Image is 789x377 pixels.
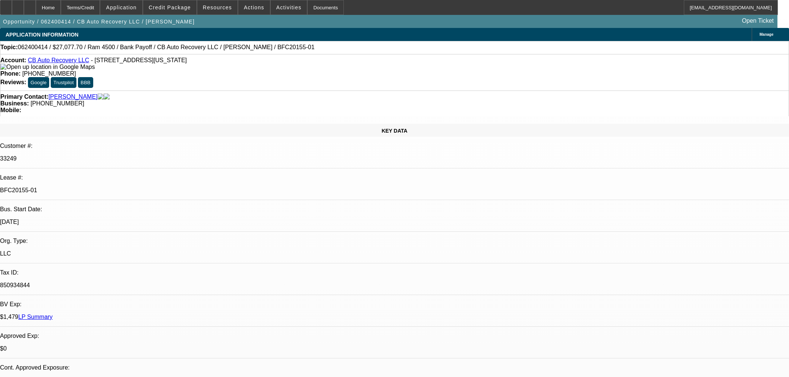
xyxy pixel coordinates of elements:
span: APPLICATION INFORMATION [6,32,78,38]
button: Google [28,77,49,88]
span: KEY DATA [381,128,407,134]
strong: Phone: [0,70,21,77]
span: Application [106,4,136,10]
span: 062400414 / $27,077.70 / Ram 4500 / Bank Payoff / CB Auto Recovery LLC / [PERSON_NAME] / BFC20155-01 [18,44,315,51]
span: Credit Package [149,4,191,10]
span: Actions [244,4,264,10]
a: View Google Maps [0,64,95,70]
button: Trustpilot [51,77,76,88]
span: [PHONE_NUMBER] [22,70,76,77]
img: facebook-icon.png [98,94,104,100]
img: linkedin-icon.png [104,94,110,100]
img: Open up location in Google Maps [0,64,95,70]
button: BBB [78,77,93,88]
span: Manage [760,32,773,37]
a: LP Summary [18,314,53,320]
strong: Business: [0,100,29,107]
a: CB Auto Recovery LLC [28,57,89,63]
strong: Primary Contact: [0,94,48,100]
span: Resources [203,4,232,10]
span: Activities [276,4,302,10]
span: Opportunity / 062400414 / CB Auto Recovery LLC / [PERSON_NAME] [3,19,195,25]
strong: Topic: [0,44,18,51]
button: Actions [238,0,270,15]
strong: Reviews: [0,79,26,85]
a: [PERSON_NAME] [48,94,98,100]
a: Open Ticket [739,15,777,27]
span: [PHONE_NUMBER] [31,100,84,107]
span: - [STREET_ADDRESS][US_STATE] [91,57,187,63]
button: Resources [197,0,238,15]
strong: Mobile: [0,107,21,113]
button: Application [100,0,142,15]
button: Credit Package [143,0,197,15]
strong: Account: [0,57,26,63]
button: Activities [271,0,307,15]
